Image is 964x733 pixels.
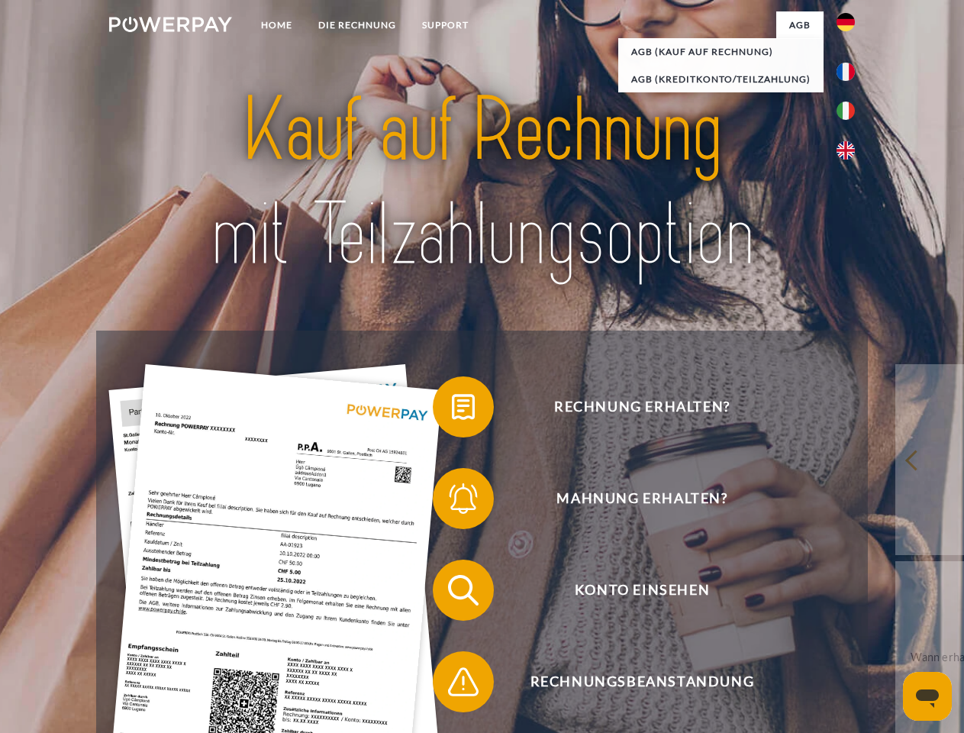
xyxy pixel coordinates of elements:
[146,73,818,292] img: title-powerpay_de.svg
[455,468,829,529] span: Mahnung erhalten?
[837,141,855,160] img: en
[433,651,830,712] button: Rechnungsbeanstandung
[837,63,855,81] img: fr
[618,38,824,66] a: AGB (Kauf auf Rechnung)
[903,672,952,721] iframe: Schaltfläche zum Öffnen des Messaging-Fensters
[433,468,830,529] button: Mahnung erhalten?
[455,651,829,712] span: Rechnungsbeanstandung
[837,13,855,31] img: de
[305,11,409,39] a: DIE RECHNUNG
[444,388,482,426] img: qb_bill.svg
[433,376,830,438] button: Rechnung erhalten?
[248,11,305,39] a: Home
[776,11,824,39] a: agb
[433,560,830,621] button: Konto einsehen
[409,11,482,39] a: SUPPORT
[455,560,829,621] span: Konto einsehen
[444,480,482,518] img: qb_bell.svg
[837,102,855,120] img: it
[618,66,824,93] a: AGB (Kreditkonto/Teilzahlung)
[109,17,232,32] img: logo-powerpay-white.svg
[444,571,482,609] img: qb_search.svg
[455,376,829,438] span: Rechnung erhalten?
[444,663,482,701] img: qb_warning.svg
